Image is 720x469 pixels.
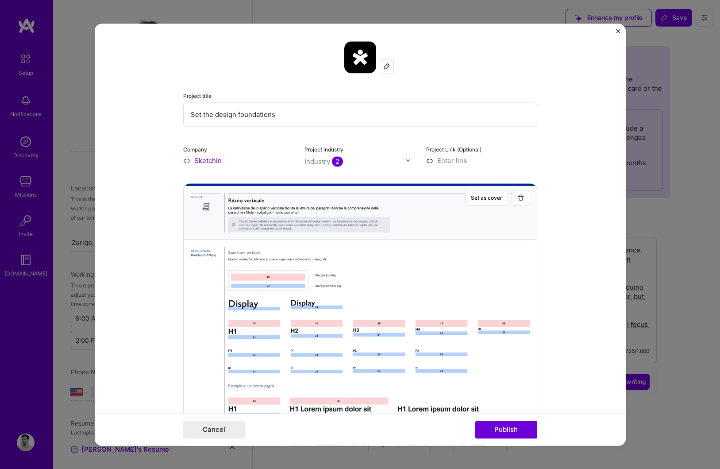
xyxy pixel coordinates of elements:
img: drop icon [405,158,411,163]
label: Company [183,146,207,153]
button: Close [616,29,620,38]
input: Enter name or website [183,156,294,165]
button: Publish [475,421,537,438]
input: Enter link [426,156,537,165]
button: Cancel [183,421,245,438]
button: Set as cover [465,190,508,205]
span: 2 [332,156,343,167]
label: Project title [183,93,212,99]
label: Project industry [304,146,343,153]
label: Project Link (Optional) [426,146,481,153]
img: Trash [517,194,524,201]
input: Enter the name of the project [183,102,537,127]
img: Edit [383,62,390,70]
img: Company logo [344,41,376,73]
div: Edit [380,59,393,73]
div: Industry [304,157,343,166]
